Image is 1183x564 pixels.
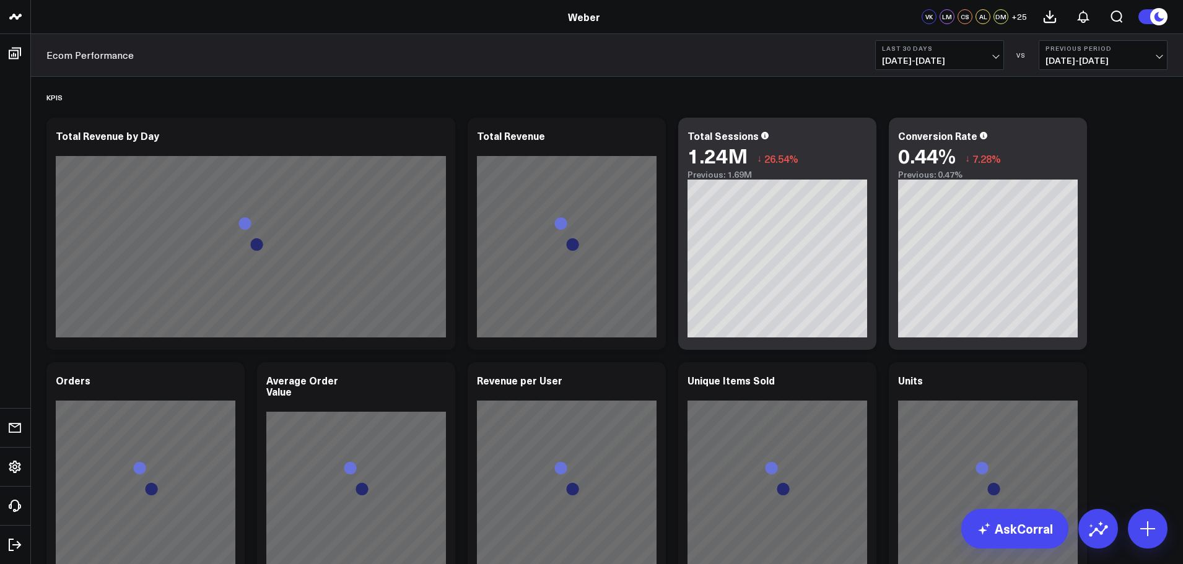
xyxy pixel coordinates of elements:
div: CS [958,9,972,24]
div: Total Sessions [688,129,759,142]
button: Last 30 Days[DATE]-[DATE] [875,40,1004,70]
div: VK [922,9,936,24]
div: Unique Items Sold [688,373,775,387]
div: Previous: 0.47% [898,170,1078,180]
div: 1.24M [688,144,748,167]
span: ↓ [757,150,762,167]
button: +25 [1011,9,1027,24]
span: 7.28% [972,152,1001,165]
span: [DATE] - [DATE] [1045,56,1161,66]
div: Total Revenue by Day [56,129,159,142]
b: Last 30 Days [882,45,997,52]
div: Orders [56,373,90,387]
button: Previous Period[DATE]-[DATE] [1039,40,1168,70]
div: Revenue per User [477,373,562,387]
div: AL [976,9,990,24]
b: Previous Period [1045,45,1161,52]
span: [DATE] - [DATE] [882,56,997,66]
a: AskCorral [961,509,1068,549]
div: Conversion Rate [898,129,977,142]
div: 0.44% [898,144,956,167]
div: KPIS [46,83,63,111]
div: Average Order Value [266,373,338,398]
div: VS [1010,51,1032,59]
a: Ecom Performance [46,48,134,62]
div: Previous: 1.69M [688,170,867,180]
a: Weber [568,10,600,24]
div: DM [993,9,1008,24]
div: LM [940,9,954,24]
div: Total Revenue [477,129,545,142]
div: Units [898,373,923,387]
span: 26.54% [764,152,798,165]
span: ↓ [965,150,970,167]
span: + 25 [1011,12,1027,21]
